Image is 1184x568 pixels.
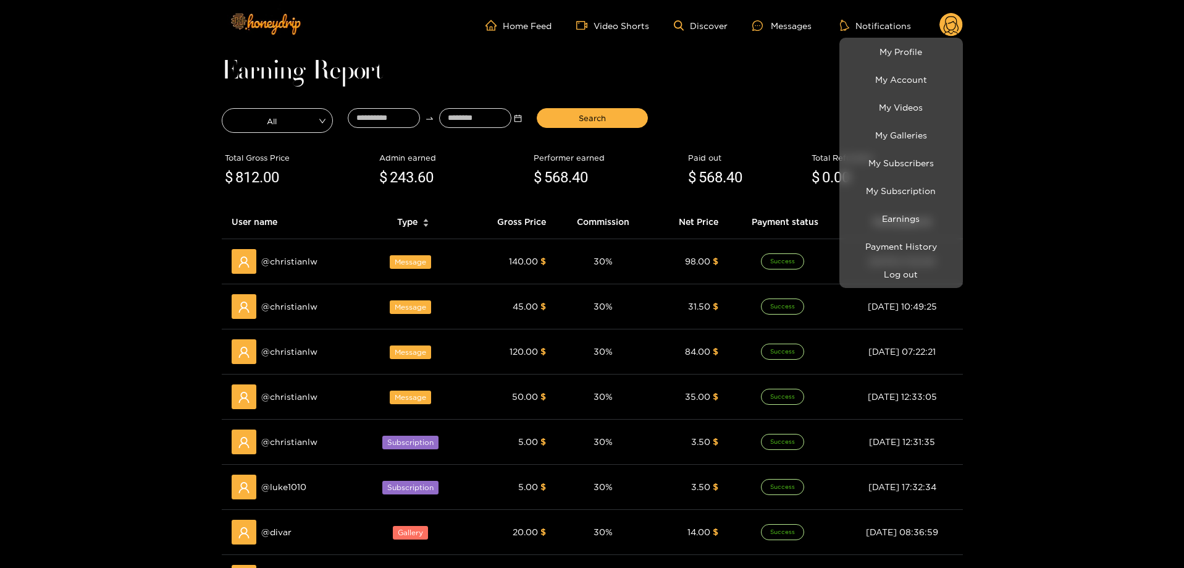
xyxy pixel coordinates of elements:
[842,124,960,146] a: My Galleries
[842,152,960,174] a: My Subscribers
[842,180,960,201] a: My Subscription
[842,235,960,257] a: Payment History
[842,208,960,229] a: Earnings
[842,263,960,285] button: Log out
[842,41,960,62] a: My Profile
[842,69,960,90] a: My Account
[842,96,960,118] a: My Videos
